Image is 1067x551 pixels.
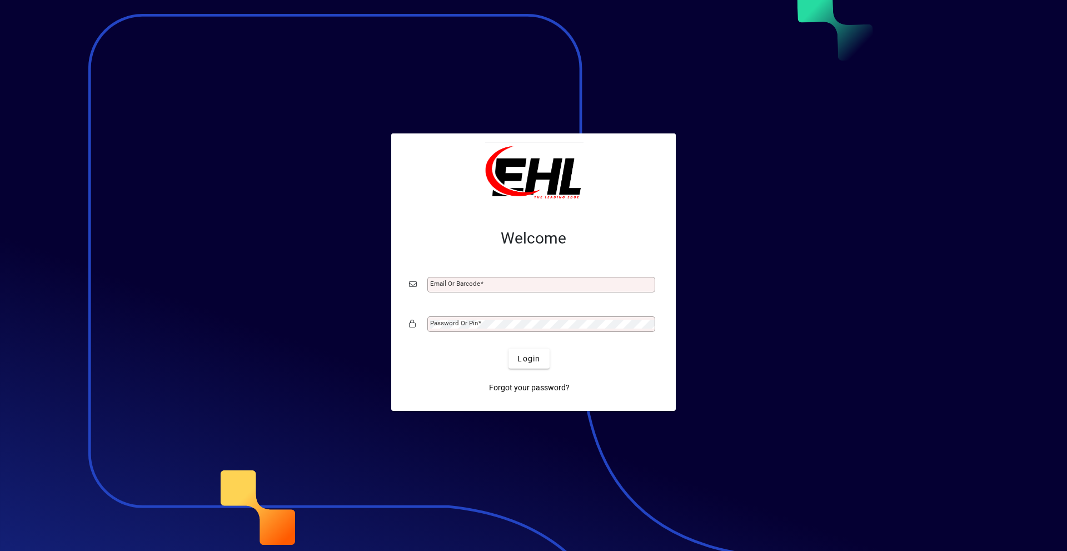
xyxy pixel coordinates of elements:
h2: Welcome [409,229,658,248]
a: Forgot your password? [485,378,574,398]
button: Login [508,349,549,369]
span: Forgot your password? [489,382,570,394]
mat-label: Password or Pin [430,319,478,327]
span: Login [517,353,540,365]
mat-label: Email or Barcode [430,280,480,287]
